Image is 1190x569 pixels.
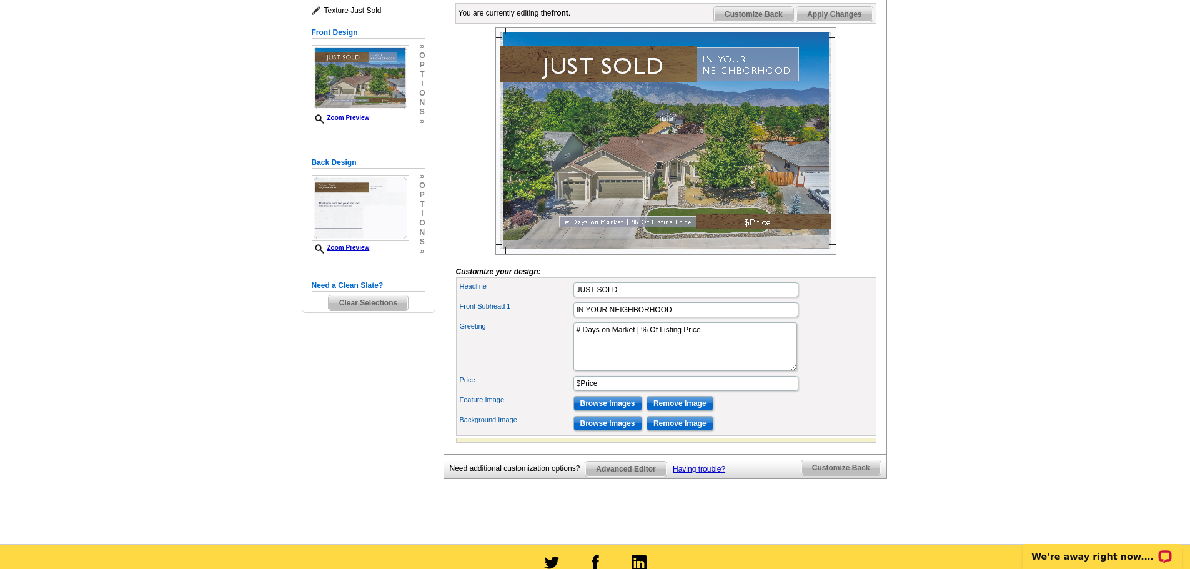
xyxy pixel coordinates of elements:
label: Headline [460,281,572,292]
a: Zoom Preview [312,244,370,251]
label: Greeting [460,321,572,332]
span: Texture Just Sold [312,4,425,17]
input: Remove Image [647,396,713,411]
span: i [419,209,425,219]
span: t [419,70,425,79]
div: Need additional customization options? [450,461,585,477]
span: Customize Back [801,460,881,475]
label: Background Image [460,415,572,425]
a: Zoom Preview [312,114,370,121]
h5: Need a Clean Slate? [312,280,425,292]
span: s [419,107,425,117]
span: p [419,61,425,70]
span: Customize Back [714,7,793,22]
input: Remove Image [647,416,713,431]
span: i [419,79,425,89]
span: n [419,228,425,237]
i: Customize your design: [456,267,541,276]
span: » [419,172,425,181]
b: front [552,9,568,17]
span: » [419,247,425,256]
span: t [419,200,425,209]
span: s [419,237,425,247]
h5: Back Design [312,157,425,169]
label: Front Subhead 1 [460,301,572,312]
a: Advanced Editor [585,461,667,477]
span: o [419,89,425,98]
span: n [419,98,425,107]
span: Advanced Editor [585,462,666,477]
span: » [419,117,425,126]
span: Clear Selections [329,295,408,310]
img: Z18888856_00001_2.jpg [312,175,409,241]
input: Browse Images [573,416,642,431]
span: o [419,219,425,228]
div: You are currently editing the . [459,7,571,19]
textarea: # Days on Market | % Of Listing Price [573,322,797,371]
span: p [419,190,425,200]
label: Price [460,375,572,385]
iframe: LiveChat chat widget [1014,530,1190,569]
span: o [419,51,425,61]
input: Browse Images [573,396,642,411]
img: Z18888856_00001_1.jpg [312,45,409,111]
span: Apply Changes [796,7,872,22]
h5: Front Design [312,27,425,39]
span: o [419,181,425,190]
label: Feature Image [460,395,572,405]
img: Z18888856_00001_1.jpg [495,27,836,255]
a: Having trouble? [673,465,725,473]
span: » [419,42,425,51]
